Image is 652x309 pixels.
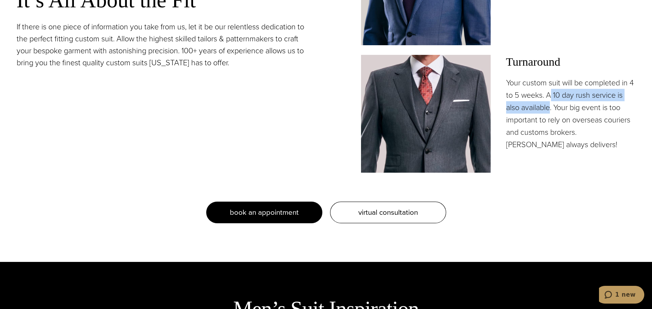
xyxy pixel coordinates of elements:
[206,202,322,223] a: book an appointment
[358,207,418,218] span: virtual consultation
[330,202,446,223] a: virtual consultation
[506,76,636,151] p: Your custom suit will be completed in 4 to 5 weeks. A 10 day rush service is also available. Your...
[506,55,636,69] h3: Turnaround
[17,21,311,69] p: If there is one piece of information you take from us, let it be our relentless dedication to the...
[361,55,491,172] img: Client in vested charcoal bespoke suit with white shirt and red patterned tie.
[599,286,644,305] iframe: Opens a widget where you can chat to one of our agents
[230,207,299,218] span: book an appointment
